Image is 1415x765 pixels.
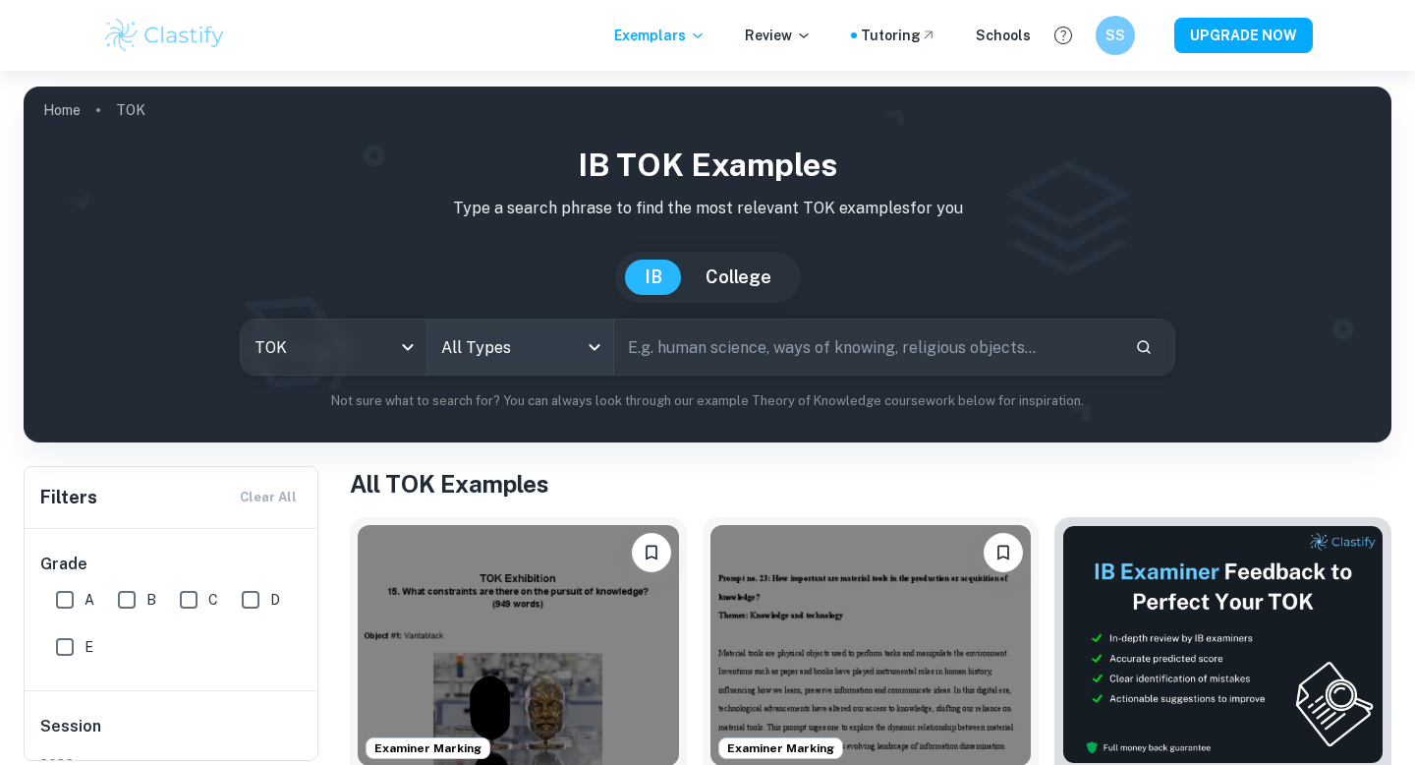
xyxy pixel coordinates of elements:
[39,142,1376,189] h1: IB TOK examples
[39,197,1376,220] p: Type a search phrase to find the most relevant TOK examples for you
[976,25,1031,46] a: Schools
[1047,19,1080,52] button: Help and Feedback
[116,99,145,121] p: TOK
[861,25,936,46] a: Tutoring
[241,320,426,375] div: TOK
[984,533,1023,572] button: Bookmark
[40,715,304,754] h6: Session
[40,484,97,511] h6: Filters
[85,589,94,611] span: A
[350,466,1391,501] h1: All TOK Examples
[614,25,706,46] p: Exemplars
[146,589,156,611] span: B
[427,320,613,375] div: All Types
[1104,25,1127,46] h6: SS
[24,87,1391,442] img: profile cover
[1096,16,1135,55] button: SS
[632,533,671,572] button: Bookmark
[43,96,81,124] a: Home
[1127,330,1160,364] button: Search
[745,25,812,46] p: Review
[625,260,682,295] button: IB
[719,739,842,757] span: Examiner Marking
[102,16,227,55] img: Clastify logo
[614,320,1119,375] input: E.g. human science, ways of knowing, religious objects...
[1174,18,1313,53] button: UPGRADE NOW
[270,589,280,611] span: D
[39,391,1376,411] p: Not sure what to search for? You can always look through our example Theory of Knowledge coursewo...
[686,260,791,295] button: College
[40,553,304,576] h6: Grade
[367,739,489,757] span: Examiner Marking
[85,636,93,658] span: E
[208,589,218,611] span: C
[1062,525,1384,764] img: Thumbnail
